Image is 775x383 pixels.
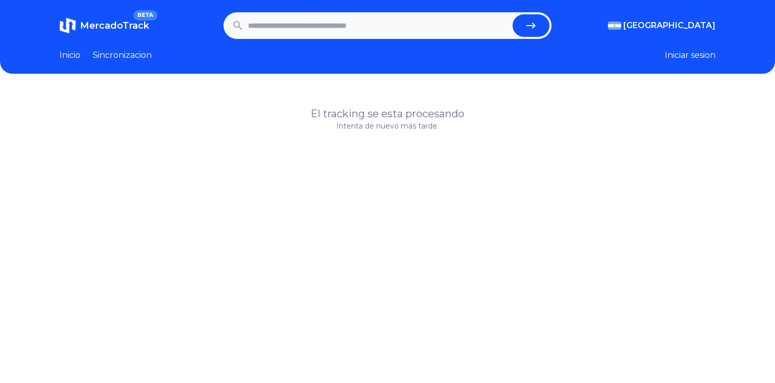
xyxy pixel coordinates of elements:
[133,10,157,20] span: BETA
[623,19,716,32] span: [GEOGRAPHIC_DATA]
[59,17,76,34] img: MercadoTrack
[59,121,716,131] p: Intenta de nuevo más tarde.
[59,107,716,121] h1: El tracking se esta procesando
[608,22,621,30] img: Argentina
[608,19,716,32] button: [GEOGRAPHIC_DATA]
[59,49,80,61] a: Inicio
[59,17,149,34] a: MercadoTrackBETA
[93,49,152,61] a: Sincronizacion
[665,49,716,61] button: Iniciar sesion
[80,20,149,31] span: MercadoTrack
